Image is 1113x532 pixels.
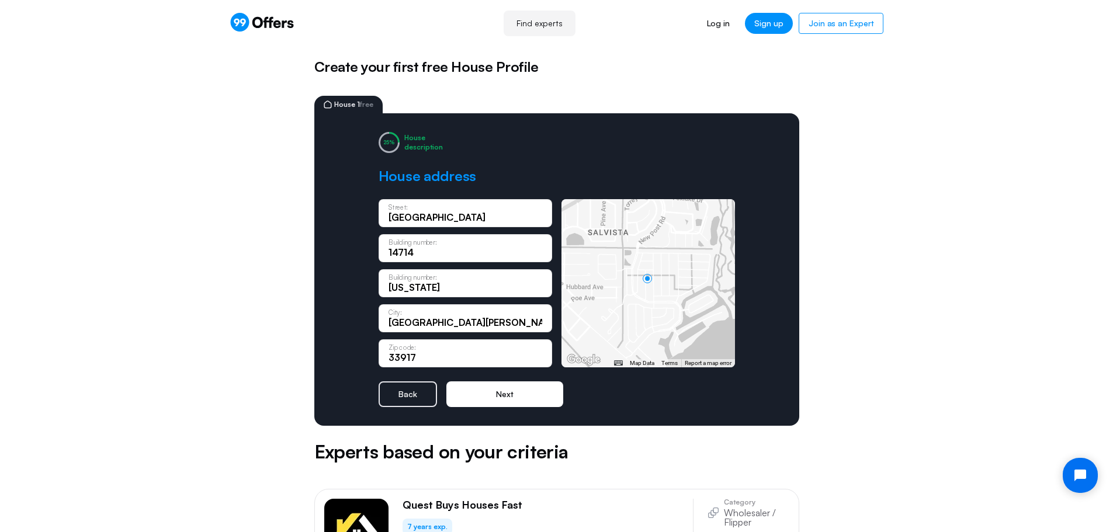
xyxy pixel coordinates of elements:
[799,13,883,34] a: Join as an Expert
[389,239,437,245] p: Building number:
[314,56,799,77] h5: Create your first free House Profile
[1053,448,1108,503] iframe: Tidio Chat
[446,381,563,407] button: Next
[724,508,789,527] p: Wholesaler / Flipper
[724,499,789,506] p: Category
[379,381,437,407] button: Back
[404,133,443,151] div: House description
[403,499,522,512] p: Quest Buys Houses Fast
[614,359,622,367] button: Keyboard shortcuts
[314,437,799,465] h5: Experts based on your criteria
[389,274,437,280] p: Building number:
[389,204,408,210] p: Street:
[698,13,739,34] a: Log in
[564,352,603,367] img: Google
[334,101,373,108] span: House 1
[360,100,373,109] span: free
[504,11,575,36] a: Find experts
[661,360,678,366] a: Terms
[389,344,416,350] p: Zip code:
[630,359,654,367] button: Map Data
[389,309,401,315] p: City:
[564,352,603,367] a: Open this area in Google Maps (opens a new window)
[745,13,793,34] a: Sign up
[379,167,477,185] h2: House address
[685,360,731,366] a: Report a map error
